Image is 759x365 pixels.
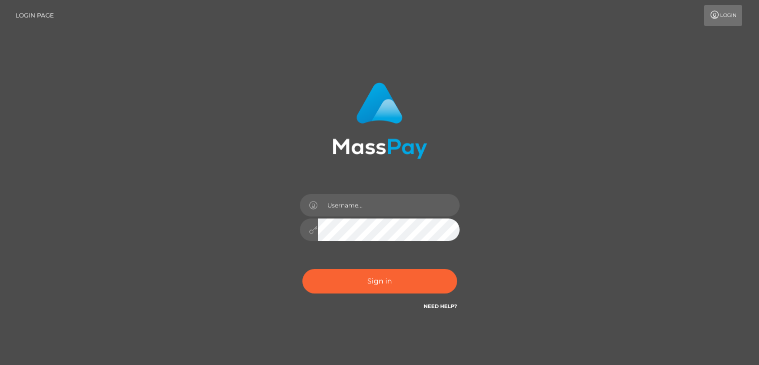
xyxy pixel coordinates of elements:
[704,5,742,26] a: Login
[424,303,457,309] a: Need Help?
[15,5,54,26] a: Login Page
[318,194,460,216] input: Username...
[332,82,427,159] img: MassPay Login
[302,269,457,293] button: Sign in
